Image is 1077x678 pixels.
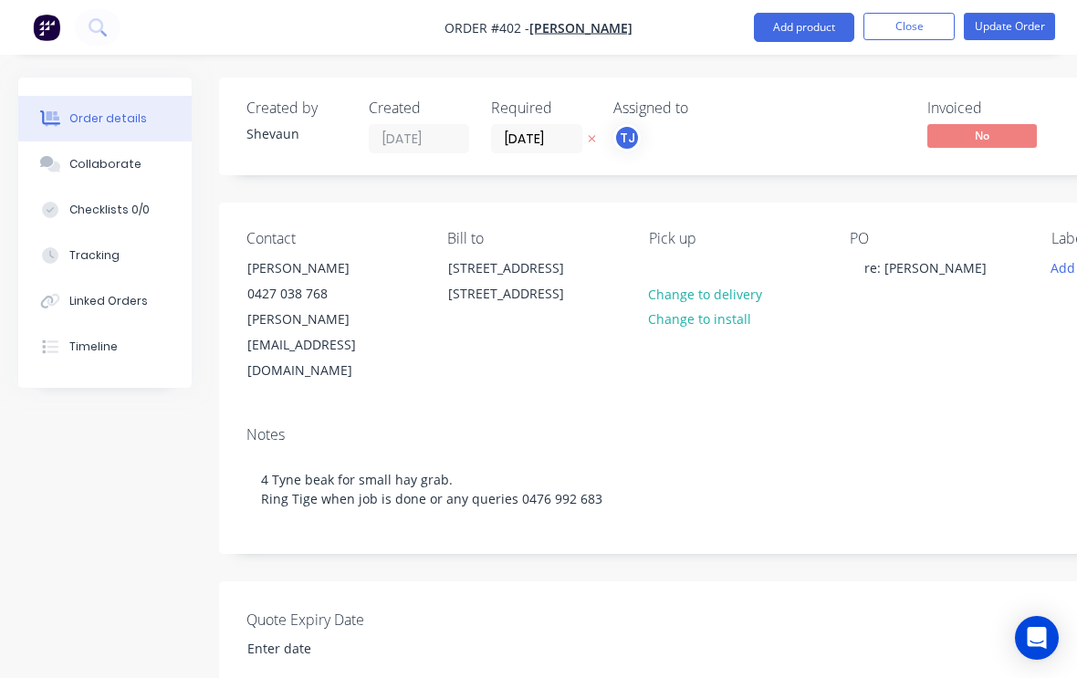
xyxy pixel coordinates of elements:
div: 0427 038 768 [247,281,399,307]
div: [PERSON_NAME] [247,256,399,281]
div: [STREET_ADDRESS] [448,256,600,281]
div: [PERSON_NAME]0427 038 768[PERSON_NAME][EMAIL_ADDRESS][DOMAIN_NAME] [232,255,414,384]
div: Invoiced [927,99,1064,117]
button: Order details [18,96,192,141]
img: Factory [33,14,60,41]
button: Collaborate [18,141,192,187]
a: [PERSON_NAME] [529,19,633,37]
div: Required [491,99,591,117]
div: PO [850,230,1021,247]
button: Update Order [964,13,1055,40]
label: Quote Expiry Date [246,609,475,631]
div: Bill to [447,230,619,247]
div: Tracking [69,247,120,264]
div: Assigned to [613,99,796,117]
div: Shevaun [246,124,347,143]
button: Add product [754,13,854,42]
button: Linked Orders [18,278,192,324]
div: Created by [246,99,347,117]
div: Pick up [649,230,821,247]
div: [STREET_ADDRESS][STREET_ADDRESS] [433,255,615,313]
button: Change to delivery [639,281,772,306]
div: Collaborate [69,156,141,172]
button: Checklists 0/0 [18,187,192,233]
span: No [927,124,1037,147]
div: Open Intercom Messenger [1015,616,1059,660]
button: Timeline [18,324,192,370]
div: Checklists 0/0 [69,202,150,218]
div: Linked Orders [69,293,148,309]
div: Contact [246,230,418,247]
button: Close [863,13,955,40]
div: Timeline [69,339,118,355]
div: [PERSON_NAME][EMAIL_ADDRESS][DOMAIN_NAME] [247,307,399,383]
div: [STREET_ADDRESS] [448,281,600,307]
button: Tracking [18,233,192,278]
div: re: [PERSON_NAME] [850,255,1001,281]
button: Change to install [639,307,761,331]
input: Enter date [235,635,462,662]
div: Created [369,99,469,117]
div: Order details [69,110,147,127]
button: TJ [613,124,641,151]
span: Order #402 - [444,19,529,37]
